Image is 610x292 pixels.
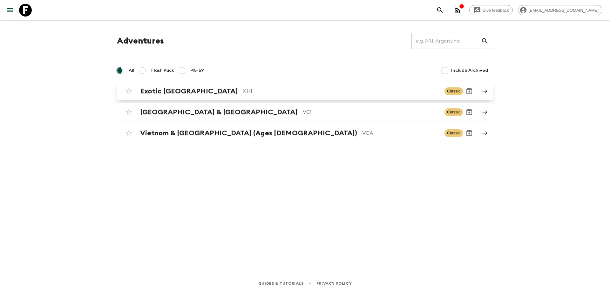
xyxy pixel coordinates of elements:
button: menu [4,4,17,17]
span: Classic [444,129,463,137]
span: Classic [444,87,463,95]
button: Archive [463,127,476,139]
a: Privacy Policy [316,280,352,287]
div: [EMAIL_ADDRESS][DOMAIN_NAME] [518,5,602,15]
h2: Exotic [GEOGRAPHIC_DATA] [140,87,238,95]
a: [GEOGRAPHIC_DATA] & [GEOGRAPHIC_DATA]VC1ClassicArchive [117,103,493,121]
a: Guides & Tutorials [258,280,304,287]
a: Vietnam & [GEOGRAPHIC_DATA] (Ages [DEMOGRAPHIC_DATA])VCAClassicArchive [117,124,493,142]
a: Give feedback [469,5,513,15]
button: Archive [463,85,476,98]
h2: [GEOGRAPHIC_DATA] & [GEOGRAPHIC_DATA] [140,108,298,116]
span: Include Archived [451,67,488,74]
span: Give feedback [479,8,512,13]
p: VCA [362,129,439,137]
h1: Adventures [117,35,164,47]
input: e.g. AR1, Argentina [411,32,481,50]
button: search adventures [434,4,446,17]
span: Flash Pack [151,67,174,74]
span: Classic [444,108,463,116]
span: All [129,67,134,74]
a: Exotic [GEOGRAPHIC_DATA]KH1ClassicArchive [117,82,493,100]
p: VC1 [303,108,439,116]
h2: Vietnam & [GEOGRAPHIC_DATA] (Ages [DEMOGRAPHIC_DATA]) [140,129,357,137]
span: 45-59 [191,67,204,74]
span: [EMAIL_ADDRESS][DOMAIN_NAME] [525,8,602,13]
p: KH1 [243,87,439,95]
button: Archive [463,106,476,119]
